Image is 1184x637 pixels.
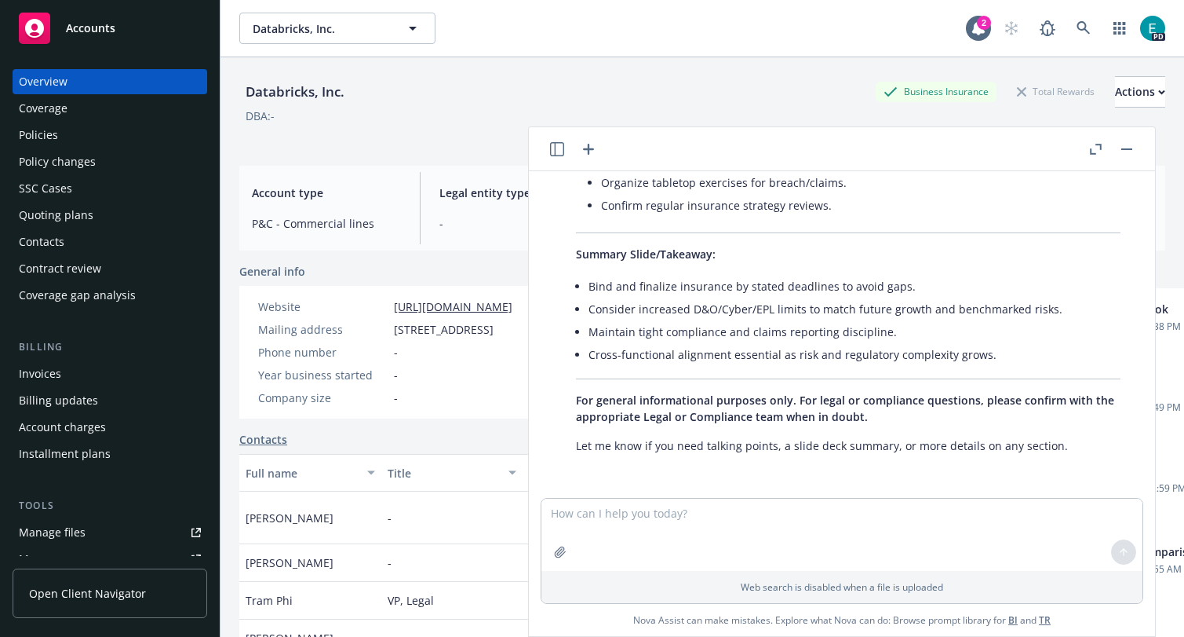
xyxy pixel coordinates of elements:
div: Contract review [19,256,101,281]
a: Report a Bug [1032,13,1063,44]
span: VP, Legal [388,592,434,609]
div: Manage files [19,520,86,545]
span: Account type [252,185,401,201]
span: - [388,555,392,571]
div: Billing updates [19,388,98,413]
div: Manage exposures [19,547,118,572]
span: Accounts [66,22,115,35]
div: Account charges [19,415,106,440]
div: Databricks, Inc. [239,82,351,102]
a: Contacts [239,431,287,448]
a: Account charges [13,415,207,440]
span: Nova Assist can make mistakes. Explore what Nova can do: Browse prompt library for and [633,604,1051,636]
a: Search [1068,13,1099,44]
span: [PERSON_NAME] [246,510,333,526]
a: Policies [13,123,207,148]
span: - [394,390,398,406]
div: Mailing address [258,321,388,338]
span: General info [239,263,305,280]
a: Coverage gap analysis [13,283,207,308]
li: Confirm regular insurance strategy reviews. [601,194,1120,217]
p: Let me know if you need talking points, a slide deck summary, or more details on any section. [576,437,1120,454]
button: Title [381,454,523,492]
div: SSC Cases [19,176,72,201]
span: [STREET_ADDRESS] [394,321,494,338]
div: Full name [246,465,358,481]
span: [PERSON_NAME] [246,555,333,571]
div: Tools [13,498,207,514]
a: Invoices [13,361,207,386]
div: Website [258,298,388,315]
span: Tram Phi [246,592,293,609]
div: Phone number [258,344,388,361]
a: Switch app [1104,13,1135,44]
div: Coverage gap analysis [19,283,136,308]
div: Business Insurance [876,82,996,101]
div: Quoting plans [19,203,93,228]
a: SSC Cases [13,176,207,201]
a: Coverage [13,96,207,121]
div: Title [388,465,500,481]
a: Quoting plans [13,203,207,228]
div: Actions [1115,77,1165,107]
div: Policy changes [19,149,96,174]
button: Actions [1115,76,1165,108]
a: Start snowing [996,13,1027,44]
li: Consider increased D&O/Cyber/EPL limits to match future growth and benchmarked risks. [588,298,1120,320]
button: Email [523,454,759,492]
div: Billing [13,339,207,355]
a: Billing updates [13,388,207,413]
li: Organize tabletop exercises for breach/claims. [601,171,1120,194]
div: Policies [19,123,58,148]
a: TR [1039,613,1051,627]
a: Overview [13,69,207,94]
div: Year business started [258,367,388,383]
img: photo [1140,16,1165,41]
a: Contacts [13,229,207,254]
div: DBA: - [246,108,275,124]
div: Overview [19,69,67,94]
span: - [388,510,392,526]
span: Open Client Navigator [29,585,146,602]
span: Summary Slide/Takeaway: [576,247,716,262]
a: [URL][DOMAIN_NAME] [394,299,512,314]
span: Databricks, Inc. [253,20,388,37]
button: Databricks, Inc. [239,13,435,44]
div: Installment plans [19,441,111,467]
a: Accounts [13,6,207,50]
a: Contract review [13,256,207,281]
span: P&C - Commercial lines [252,215,401,232]
span: - [394,367,398,383]
li: Maintain tight compliance and claims reporting discipline. [588,320,1120,343]
span: - [394,344,398,361]
div: Contacts [19,229,64,254]
div: Invoices [19,361,61,386]
li: Bind and finalize insurance by stated deadlines to avoid gaps. [588,275,1120,298]
a: BI [1008,613,1018,627]
div: 2 [977,16,991,30]
a: Manage exposures [13,547,207,572]
a: Policy changes [13,149,207,174]
div: Coverage [19,96,67,121]
div: Total Rewards [1009,82,1102,101]
span: - [439,215,588,232]
li: Cross-functional alignment essential as risk and regulatory complexity grows. [588,343,1120,366]
a: Installment plans [13,441,207,467]
div: Company size [258,390,388,406]
p: Web search is disabled when a file is uploaded [551,580,1133,594]
span: Legal entity type [439,185,588,201]
button: Full name [239,454,381,492]
a: Manage files [13,520,207,545]
span: For general informational purposes only. For legal or compliance questions, please confirm with t... [576,393,1114,424]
